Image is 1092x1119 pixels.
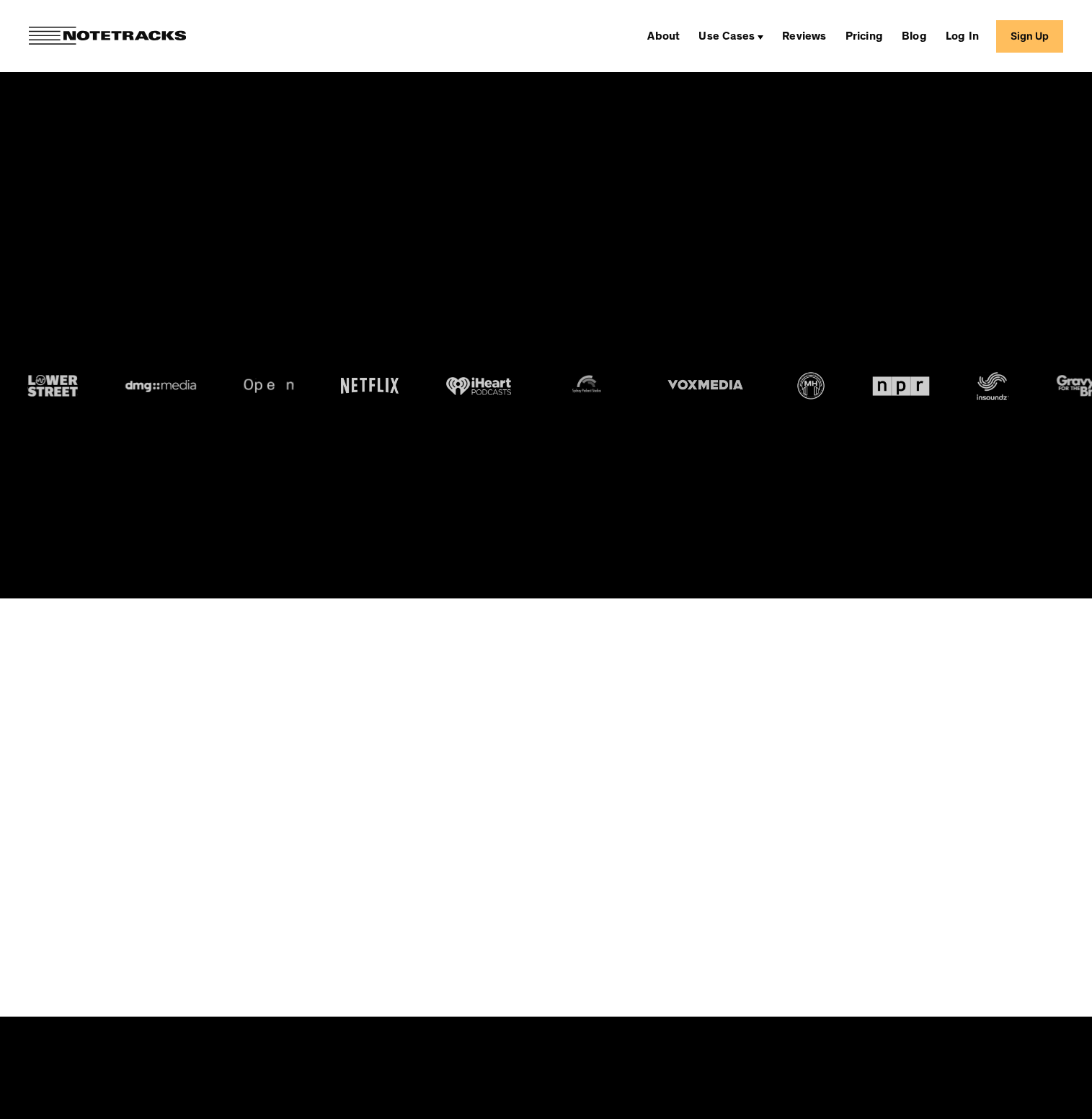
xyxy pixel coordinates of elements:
a: Log In [940,25,985,48]
a: Blog [896,25,933,48]
div: Use Cases [693,25,769,48]
a: Reviews [776,25,832,48]
a: Pricing [840,25,889,48]
a: About [642,25,685,48]
div: Use Cases [698,32,755,43]
a: Sign Up [996,20,1063,53]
